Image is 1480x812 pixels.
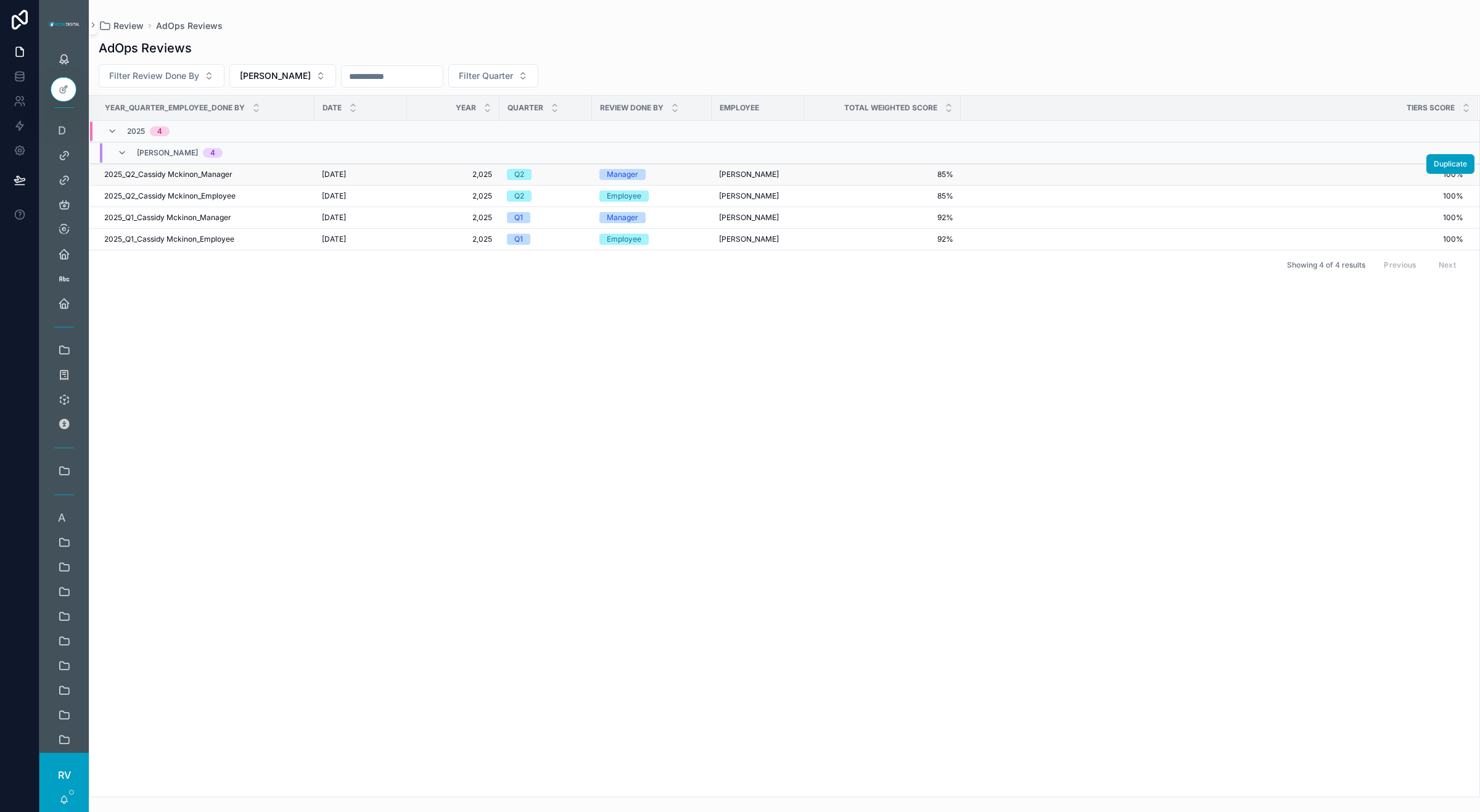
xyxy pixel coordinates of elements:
[514,169,524,180] div: Q2
[961,234,1463,244] a: 100%
[47,507,81,529] a: A
[104,213,307,223] a: 2025_Q1_Cassidy Mckinon_Manager
[719,234,797,244] a: [PERSON_NAME]
[322,191,346,201] span: [DATE]
[961,213,1463,223] a: 100%
[414,234,492,244] a: 2,025
[507,169,585,180] a: Q2
[719,213,779,223] span: [PERSON_NAME]
[607,212,638,223] div: Manager
[720,103,759,113] span: Employee
[507,191,585,202] a: Q2
[99,20,144,32] a: Review
[229,64,336,88] button: Select Button
[600,103,664,113] span: Review Done By
[844,103,937,113] span: Total Weighted Score
[55,512,68,524] span: A
[104,170,232,179] span: 2025_Q2_Cassidy Mckinon_Manager
[459,70,513,82] span: Filter Quarter
[104,191,307,201] a: 2025_Q2_Cassidy Mckinon_Employee
[240,70,311,82] span: [PERSON_NAME]
[599,212,704,223] a: Manager
[607,234,641,245] div: Employee
[456,103,476,113] span: Year
[607,191,641,202] div: Employee
[104,170,307,179] a: 2025_Q2_Cassidy Mckinon_Manager
[514,212,523,223] div: Q1
[322,213,400,223] a: [DATE]
[322,170,346,179] span: [DATE]
[812,213,953,223] a: 92%
[104,234,234,244] span: 2025_Q1_Cassidy Mckinon_Employee
[961,170,1463,179] a: 100%
[599,169,704,180] a: Manager
[322,213,346,223] span: [DATE]
[104,191,236,201] span: 2025_Q2_Cassidy Mckinon_Employee
[322,234,400,244] a: [DATE]
[508,103,543,113] span: Quarter
[156,20,223,32] a: AdOps Reviews
[105,103,245,113] span: Year_Quarter_Employee_Done by
[47,20,81,30] img: App logo
[719,191,779,201] span: [PERSON_NAME]
[961,191,1463,201] a: 100%
[507,234,585,245] a: Q1
[99,64,224,88] button: Select Button
[55,125,68,137] span: D
[812,234,953,244] a: 92%
[812,191,953,201] a: 85%
[514,191,524,202] div: Q2
[1426,154,1474,174] button: Duplicate
[104,234,307,244] a: 2025_Q1_Cassidy Mckinon_Employee
[113,20,144,32] span: Review
[414,213,492,223] a: 2,025
[599,234,704,245] a: Employee
[127,126,145,136] span: 2025
[210,148,215,158] div: 4
[137,148,198,158] span: [PERSON_NAME]
[1407,103,1455,113] span: Tiers Score
[719,170,779,179] span: [PERSON_NAME]
[812,170,953,179] a: 85%
[719,213,797,223] a: [PERSON_NAME]
[322,170,400,179] a: [DATE]
[323,103,342,113] span: Date
[414,191,492,201] a: 2,025
[719,170,797,179] a: [PERSON_NAME]
[322,191,400,201] a: [DATE]
[1287,260,1365,270] span: Showing 4 of 4 results
[104,213,231,223] span: 2025_Q1_Cassidy Mckinon_Manager
[599,191,704,202] a: Employee
[157,126,162,136] div: 4
[322,234,346,244] span: [DATE]
[607,169,638,180] div: Manager
[1434,159,1467,169] span: Duplicate
[47,120,81,142] a: D
[109,70,199,82] span: Filter Review Done By
[507,212,585,223] a: Q1
[514,234,523,245] div: Q1
[39,49,89,753] div: scrollable content
[99,39,192,57] h1: AdOps Reviews
[719,191,797,201] a: [PERSON_NAME]
[414,170,492,179] a: 2,025
[719,234,779,244] span: [PERSON_NAME]
[58,768,71,782] span: RV
[448,64,538,88] button: Select Button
